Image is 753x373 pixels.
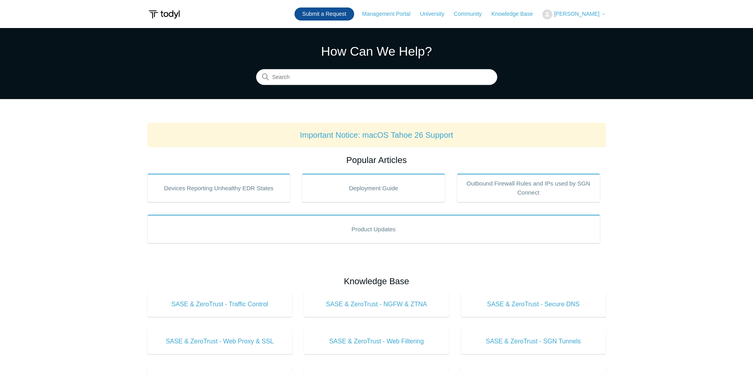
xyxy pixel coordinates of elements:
a: Outbound Firewall Rules and IPs used by SGN Connect [457,174,600,202]
a: SASE & ZeroTrust - Traffic Control [147,292,293,317]
button: [PERSON_NAME] [542,9,606,19]
span: SASE & ZeroTrust - Secure DNS [473,300,594,309]
span: SASE & ZeroTrust - SGN Tunnels [473,337,594,346]
span: SASE & ZeroTrust - Web Proxy & SSL [159,337,281,346]
img: Todyl Support Center Help Center home page [147,7,181,22]
span: SASE & ZeroTrust - Traffic Control [159,300,281,309]
a: Submit a Request [294,7,354,21]
span: [PERSON_NAME] [554,11,599,17]
a: University [420,10,452,18]
a: SASE & ZeroTrust - SGN Tunnels [461,329,606,354]
a: Management Portal [362,10,418,18]
h2: Popular Articles [147,154,606,167]
input: Search [256,69,497,85]
a: Deployment Guide [302,174,445,202]
a: SASE & ZeroTrust - Web Filtering [304,329,449,354]
a: Knowledge Base [491,10,541,18]
span: SASE & ZeroTrust - NGFW & ZTNA [316,300,437,309]
a: Product Updates [147,215,600,243]
a: SASE & ZeroTrust - Secure DNS [461,292,606,317]
a: SASE & ZeroTrust - Web Proxy & SSL [147,329,293,354]
a: SASE & ZeroTrust - NGFW & ZTNA [304,292,449,317]
h2: Knowledge Base [147,275,606,288]
h1: How Can We Help? [256,42,497,61]
a: Devices Reporting Unhealthy EDR States [147,174,291,202]
a: Community [454,10,490,18]
a: Important Notice: macOS Tahoe 26 Support [300,131,453,139]
span: SASE & ZeroTrust - Web Filtering [316,337,437,346]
